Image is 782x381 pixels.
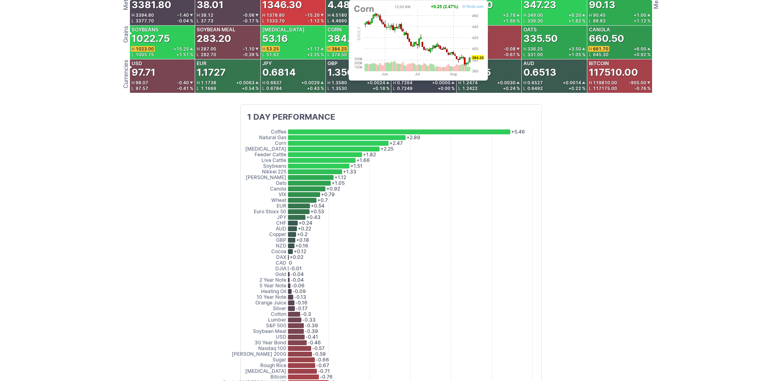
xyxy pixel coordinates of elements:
div: JPY [262,61,272,66]
div: 10 Year Note [255,294,288,300]
span: % [647,19,650,23]
div: 5 Year Note [258,282,288,289]
span: -0.66 [316,357,329,363]
div: +0.54 [242,86,259,90]
span: 3394.80 [136,13,154,18]
span: 1378.80 [266,13,285,18]
span: + [290,254,293,260]
div: Grains [122,26,130,43]
div: +1.51 [176,53,193,57]
div: +1.05 [569,53,585,57]
span: L [262,19,266,23]
span: 119810.00 [593,80,617,85]
a: USD97.71H98.07-0.40L97.57-0.41 % [130,59,195,93]
div: -0.04 [177,19,193,23]
span: 0.22 [301,226,311,232]
span: H [589,81,593,85]
span: L [458,86,462,90]
span: L [523,19,527,23]
div: -0.41 [177,86,193,90]
span: 0.53 [314,208,324,215]
div: 283.20 [197,32,231,45]
div: 0.6513 [523,66,556,79]
span: 0.12 [297,248,306,254]
span: 98.07 [136,80,148,85]
span: + [406,134,410,140]
div: +0.43 [307,86,324,90]
div: EUR [275,203,288,209]
span: 1.66 [360,157,370,163]
div: [MEDICAL_DATA] [262,27,305,32]
div: -0.76 [635,86,650,90]
span: +0.0063 [236,81,255,85]
span: 1.1738 [201,80,216,85]
span: H [393,81,397,85]
div: -1.12 [308,19,324,23]
span: H [132,47,136,51]
div: Euro Stoxx 50 [252,208,288,215]
span: L [262,53,266,57]
span: 1333.70 [266,18,285,23]
span: 38.12 [201,13,213,18]
span: H [589,13,593,17]
span: 339.30 [527,18,543,23]
span: + [363,151,366,158]
div: +1.12 [634,19,650,23]
span: 645.30 [593,52,608,57]
span: -0.08 [504,47,516,51]
div: 30 Year Bond [253,339,288,346]
span: + [311,203,314,209]
div: GBP [327,61,338,66]
a: EUR1.1727H1.1738+0.0063L1.1669+0.54 % [195,59,260,93]
div: Rough Rice [259,362,288,369]
div: Canola [589,27,610,32]
span: 0.54 [314,203,325,209]
div: 1022.75 [132,32,170,45]
div: +0.00 [438,86,455,90]
span: 0.92 [329,186,340,192]
div: Corn [327,27,342,32]
span: 1.82 [366,151,376,158]
span: L [197,86,201,90]
div: CAD [274,260,288,266]
div: Heating Oil [259,288,288,295]
span: % [582,53,585,57]
div: Nikkei 225 [260,169,288,175]
span: 0.18 [299,237,309,243]
span: 0.6784 [266,86,282,91]
span: % [321,19,324,23]
span: 331.00 [527,52,543,57]
div: AUD [274,226,288,232]
div: S&P 500 [264,322,288,329]
span: +0.0030 [497,81,516,85]
div: Bitcoin [589,61,609,66]
span: + [295,243,299,249]
span: % [321,53,324,57]
span: +3.78 [503,13,516,17]
span: 0.7249 [397,86,413,91]
span: L [523,53,527,57]
div: Oats [523,27,537,32]
div: Soybean Meal [251,328,288,335]
span: H [327,47,332,51]
span: -0.46 [308,339,321,346]
span: 282.70 [201,52,216,57]
span: % [321,86,324,90]
span: L [132,86,136,90]
span: % [516,53,520,57]
div: Coffee [269,129,288,135]
span: -0.57 [312,345,325,351]
span: 0.7264 [397,80,413,85]
div: 53.16 [262,32,288,45]
span: H [262,81,266,85]
div: DAX [275,254,288,261]
span: H [132,13,136,17]
div: +0.24 [503,86,520,90]
div: CHF [275,220,288,226]
span: 51.62 [266,52,279,57]
span: L [589,19,593,23]
span: 5.46 [514,129,525,135]
span: +0.0029 [301,81,320,85]
span: + [310,208,314,215]
span: + [334,174,338,180]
